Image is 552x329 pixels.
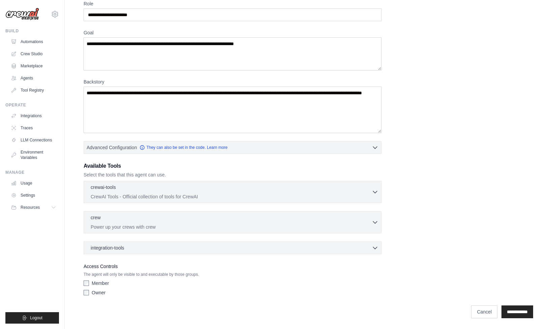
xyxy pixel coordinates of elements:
[8,123,59,133] a: Traces
[8,135,59,145] a: LLM Connections
[30,315,42,321] span: Logout
[84,29,381,36] label: Goal
[8,85,59,96] a: Tool Registry
[84,0,381,7] label: Role
[8,202,59,213] button: Resources
[140,145,227,150] a: They can also be set in the code. Learn more
[8,61,59,71] a: Marketplace
[84,272,381,277] p: The agent will only be visible to and executable by those groups.
[8,48,59,59] a: Crew Studio
[84,262,381,270] label: Access Controls
[87,214,378,230] button: crew Power up your crews with crew
[8,178,59,189] a: Usage
[92,289,105,296] label: Owner
[92,280,109,287] label: Member
[5,170,59,175] div: Manage
[5,28,59,34] div: Build
[8,110,59,121] a: Integrations
[84,171,381,178] p: Select the tools that this agent can use.
[8,73,59,84] a: Agents
[8,190,59,201] a: Settings
[84,162,381,170] h3: Available Tools
[5,312,59,324] button: Logout
[87,244,378,251] button: integration-tools
[84,78,381,85] label: Backstory
[21,205,40,210] span: Resources
[8,36,59,47] a: Automations
[87,144,137,151] span: Advanced Configuration
[84,141,381,154] button: Advanced Configuration They can also be set in the code. Learn more
[5,102,59,108] div: Operate
[91,244,124,251] span: integration-tools
[91,214,101,221] p: crew
[5,8,39,21] img: Logo
[91,184,116,191] p: crewai-tools
[87,184,378,200] button: crewai-tools CrewAI Tools - Official collection of tools for CrewAI
[471,305,497,318] a: Cancel
[91,193,372,200] p: CrewAI Tools - Official collection of tools for CrewAI
[91,224,372,230] p: Power up your crews with crew
[8,147,59,163] a: Environment Variables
